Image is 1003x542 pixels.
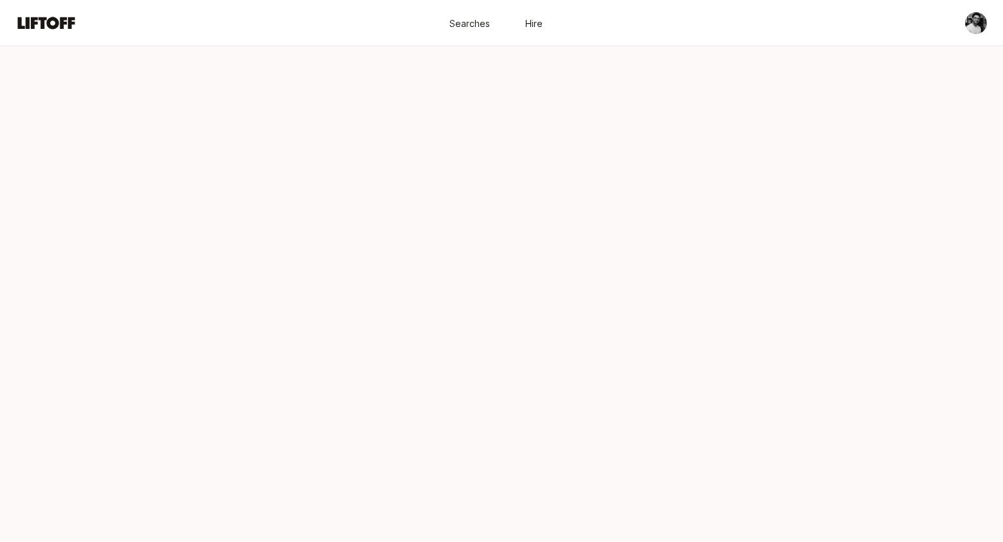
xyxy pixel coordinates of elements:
span: Hire [525,16,543,30]
img: Samuel Navon [965,12,987,34]
a: Hire [502,11,566,35]
span: Searches [449,16,490,30]
a: Searches [437,11,502,35]
button: Samuel Navon [964,12,988,35]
